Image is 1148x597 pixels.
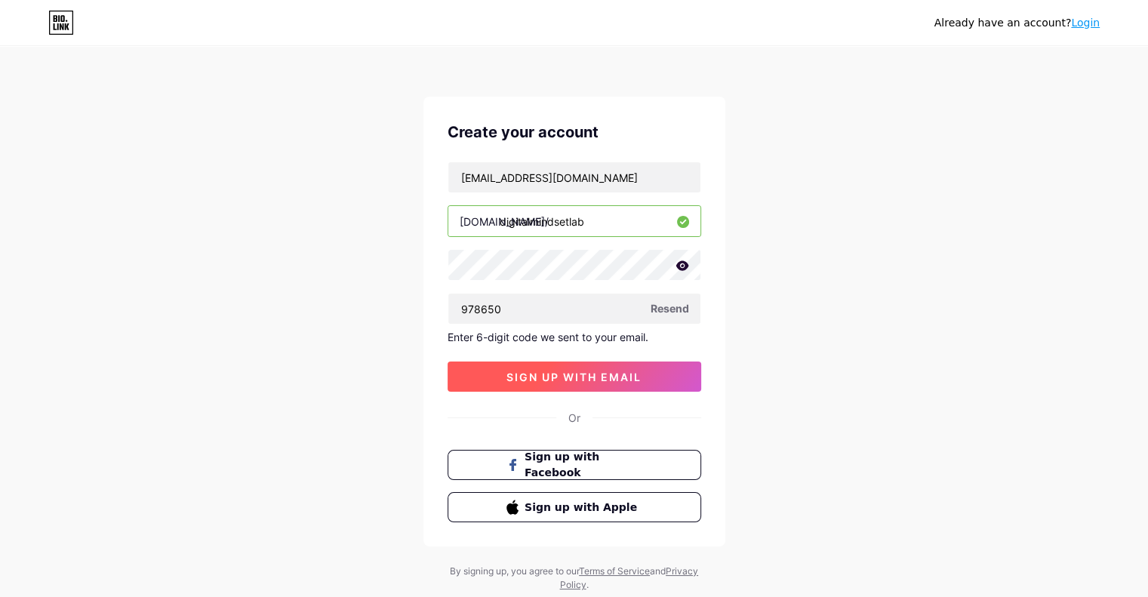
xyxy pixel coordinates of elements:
button: sign up with email [448,362,701,392]
a: Login [1071,17,1100,29]
a: Terms of Service [579,565,650,577]
button: Sign up with Facebook [448,450,701,480]
div: By signing up, you agree to our and . [446,565,703,592]
div: Create your account [448,121,701,143]
input: username [448,206,700,236]
div: Already have an account? [934,15,1100,31]
span: sign up with email [506,371,642,383]
div: Enter 6-digit code we sent to your email. [448,331,701,343]
div: Or [568,410,580,426]
span: Sign up with Apple [525,500,642,515]
span: Sign up with Facebook [525,449,642,481]
input: Paste login code [448,294,700,324]
div: [DOMAIN_NAME]/ [460,214,549,229]
button: Sign up with Apple [448,492,701,522]
span: Resend [651,300,689,316]
input: Email [448,162,700,192]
